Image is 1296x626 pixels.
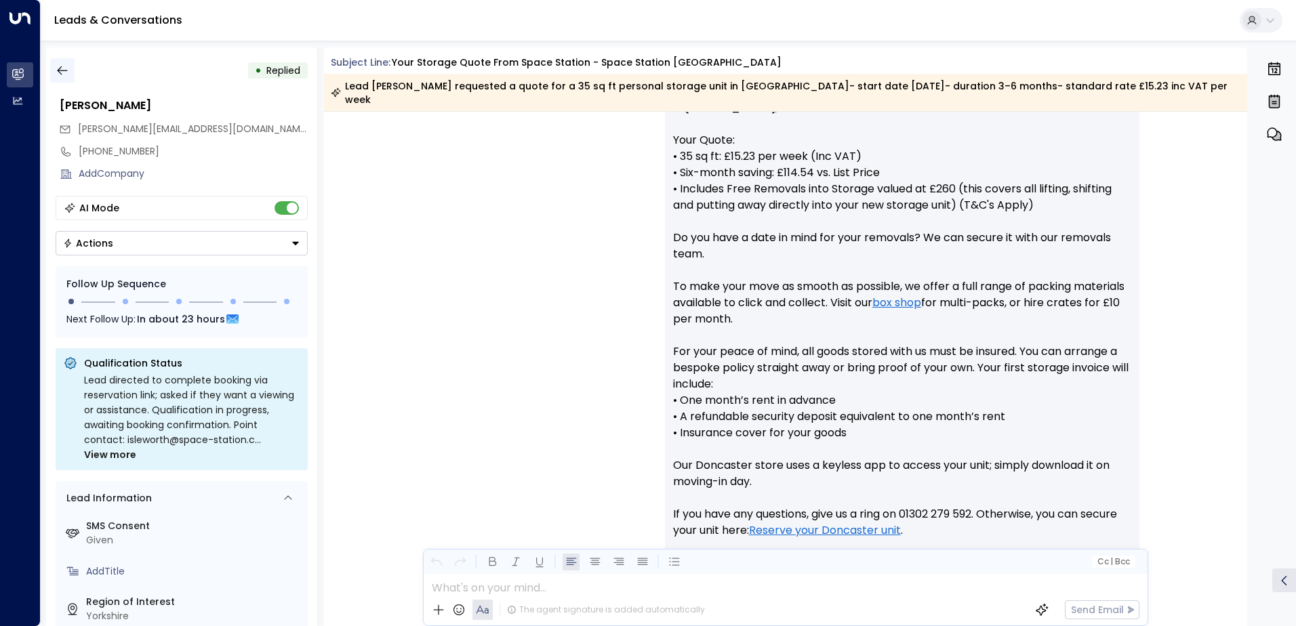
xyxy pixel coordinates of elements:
[56,231,308,255] div: Button group with a nested menu
[331,56,390,69] span: Subject Line:
[331,79,1240,106] div: Lead [PERSON_NAME] requested a quote for a 35 sq ft personal storage unit in [GEOGRAPHIC_DATA]- s...
[1097,557,1129,566] span: Cc Bcc
[1091,556,1135,568] button: Cc|Bcc
[872,295,921,311] a: box shop
[56,231,308,255] button: Actions
[86,519,302,533] label: SMS Consent
[1110,557,1113,566] span: |
[78,122,308,136] span: elizabeth.holdridge99@gnail.com
[137,312,225,327] span: In about 23 hours
[63,237,113,249] div: Actions
[86,533,302,547] div: Given
[79,167,308,181] div: AddCompany
[79,144,308,159] div: [PHONE_NUMBER]
[428,554,445,570] button: Undo
[62,491,152,505] div: Lead Information
[78,122,309,135] span: [PERSON_NAME][EMAIL_ADDRESS][DOMAIN_NAME]
[66,312,297,327] div: Next Follow Up:
[66,277,297,291] div: Follow Up Sequence
[392,56,782,70] div: Your storage quote from Space Station - Space Station [GEOGRAPHIC_DATA]
[266,64,300,77] span: Replied
[749,522,901,539] a: Reserve your Doncaster unit
[79,201,119,215] div: AI Mode
[255,58,262,83] div: •
[86,595,302,609] label: Region of Interest
[84,373,300,462] div: Lead directed to complete booking via reservation link; asked if they want a viewing or assistanc...
[84,356,300,370] p: Qualification Status
[451,554,468,570] button: Redo
[507,604,705,616] div: The agent signature is added automatically
[673,100,1131,587] p: Hi [PERSON_NAME], Your Quote: • 35 sq ft: £15.23 per week (Inc VAT) • Six-month saving: £114.54 v...
[86,609,302,623] div: Yorkshire
[84,447,136,462] span: View more
[54,12,182,28] a: Leads & Conversations
[60,98,308,114] div: [PERSON_NAME]
[86,564,302,579] div: AddTitle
